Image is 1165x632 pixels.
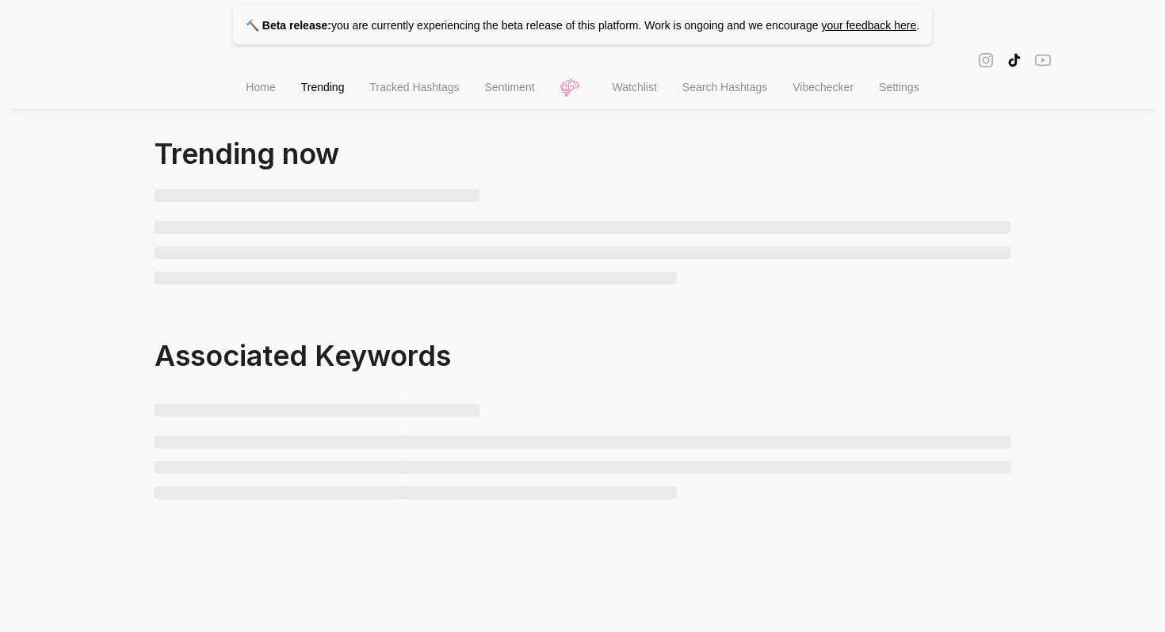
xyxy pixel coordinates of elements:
[879,81,919,93] span: Settings
[155,338,451,373] span: Associated Keywords
[246,19,331,32] strong: 🔨 Beta release:
[821,19,916,32] a: your feedback here
[1035,51,1051,69] span: youtube
[613,81,657,93] span: Watchlist
[233,6,932,44] p: you are currently experiencing the beta release of this platform. Work is ongoing and we encourage .
[978,51,994,69] span: instagram
[301,81,345,93] span: Trending
[246,81,275,93] span: Home
[485,81,535,93] span: Sentiment
[155,136,339,171] span: Trending now
[793,81,854,93] span: Vibechecker
[369,81,459,93] span: Tracked Hashtags
[682,81,767,93] span: Search Hashtags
